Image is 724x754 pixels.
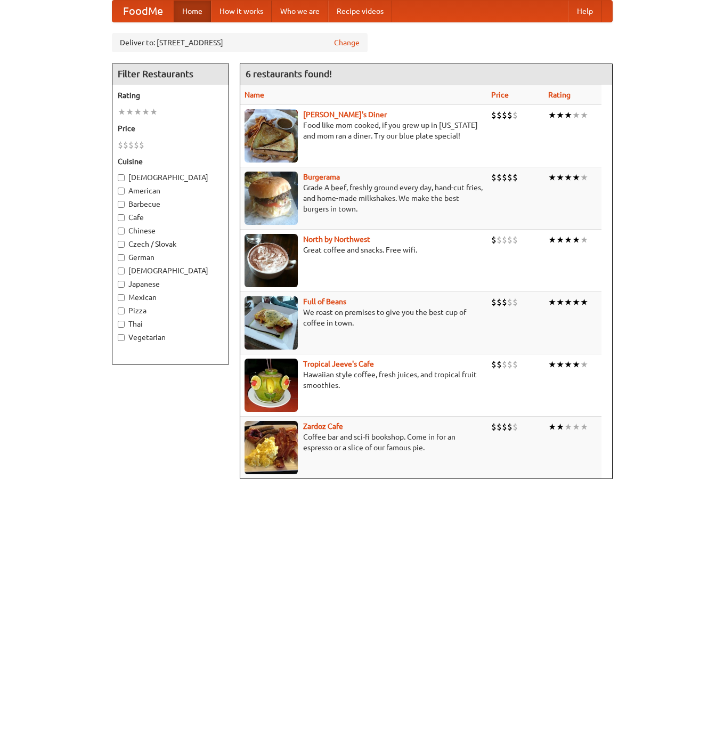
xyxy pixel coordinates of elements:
[118,172,223,183] label: [DEMOGRAPHIC_DATA]
[118,307,125,314] input: Pizza
[118,279,223,289] label: Japanese
[112,63,229,85] h4: Filter Restaurants
[556,421,564,433] li: ★
[580,359,588,370] li: ★
[580,109,588,121] li: ★
[548,359,556,370] li: ★
[572,421,580,433] li: ★
[502,359,507,370] li: $
[513,421,518,433] li: $
[564,172,572,183] li: ★
[502,172,507,183] li: $
[507,296,513,308] li: $
[245,307,483,328] p: We roast on premises to give you the best cup of coffee in town.
[118,239,223,249] label: Czech / Slovak
[497,359,502,370] li: $
[112,1,174,22] a: FoodMe
[497,234,502,246] li: $
[118,241,125,248] input: Czech / Slovak
[118,334,125,341] input: Vegetarian
[580,234,588,246] li: ★
[491,91,509,99] a: Price
[564,421,572,433] li: ★
[548,296,556,308] li: ★
[303,422,343,431] a: Zardoz Cafe
[502,296,507,308] li: $
[118,292,223,303] label: Mexican
[128,139,134,151] li: $
[556,234,564,246] li: ★
[118,321,125,328] input: Thai
[245,109,298,163] img: sallys.jpg
[118,106,126,118] li: ★
[303,173,340,181] a: Burgerama
[491,172,497,183] li: $
[507,172,513,183] li: $
[556,172,564,183] li: ★
[513,172,518,183] li: $
[572,234,580,246] li: ★
[497,109,502,121] li: $
[497,296,502,308] li: $
[139,139,144,151] li: $
[118,252,223,263] label: German
[118,212,223,223] label: Cafe
[245,296,298,350] img: beans.jpg
[568,1,601,22] a: Help
[303,235,370,244] b: North by Northwest
[502,421,507,433] li: $
[118,185,223,196] label: American
[580,296,588,308] li: ★
[118,281,125,288] input: Japanese
[548,172,556,183] li: ★
[303,110,387,119] b: [PERSON_NAME]'s Diner
[564,234,572,246] li: ★
[245,245,483,255] p: Great coffee and snacks. Free wifi.
[548,91,571,99] a: Rating
[572,296,580,308] li: ★
[126,106,134,118] li: ★
[246,69,332,79] ng-pluralize: 6 restaurants found!
[572,172,580,183] li: ★
[245,120,483,141] p: Food like mom cooked, if you grew up in [US_STATE] and mom ran a diner. Try our blue plate special!
[245,369,483,391] p: Hawaiian style coffee, fresh juices, and tropical fruit smoothies.
[245,421,298,474] img: zardoz.jpg
[497,421,502,433] li: $
[502,109,507,121] li: $
[548,109,556,121] li: ★
[507,109,513,121] li: $
[118,225,223,236] label: Chinese
[303,297,346,306] a: Full of Beans
[580,172,588,183] li: ★
[118,228,125,234] input: Chinese
[556,359,564,370] li: ★
[572,109,580,121] li: ★
[507,421,513,433] li: $
[548,421,556,433] li: ★
[134,139,139,151] li: $
[211,1,272,22] a: How it works
[118,254,125,261] input: German
[334,37,360,48] a: Change
[118,188,125,194] input: American
[245,172,298,225] img: burgerama.jpg
[118,305,223,316] label: Pizza
[118,319,223,329] label: Thai
[513,296,518,308] li: $
[564,359,572,370] li: ★
[491,109,497,121] li: $
[572,359,580,370] li: ★
[245,182,483,214] p: Grade A beef, freshly ground every day, hand-cut fries, and home-made milkshakes. We make the bes...
[272,1,328,22] a: Who we are
[580,421,588,433] li: ★
[491,296,497,308] li: $
[245,359,298,412] img: jeeves.jpg
[150,106,158,118] li: ★
[118,332,223,343] label: Vegetarian
[142,106,150,118] li: ★
[245,234,298,287] img: north.jpg
[513,234,518,246] li: $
